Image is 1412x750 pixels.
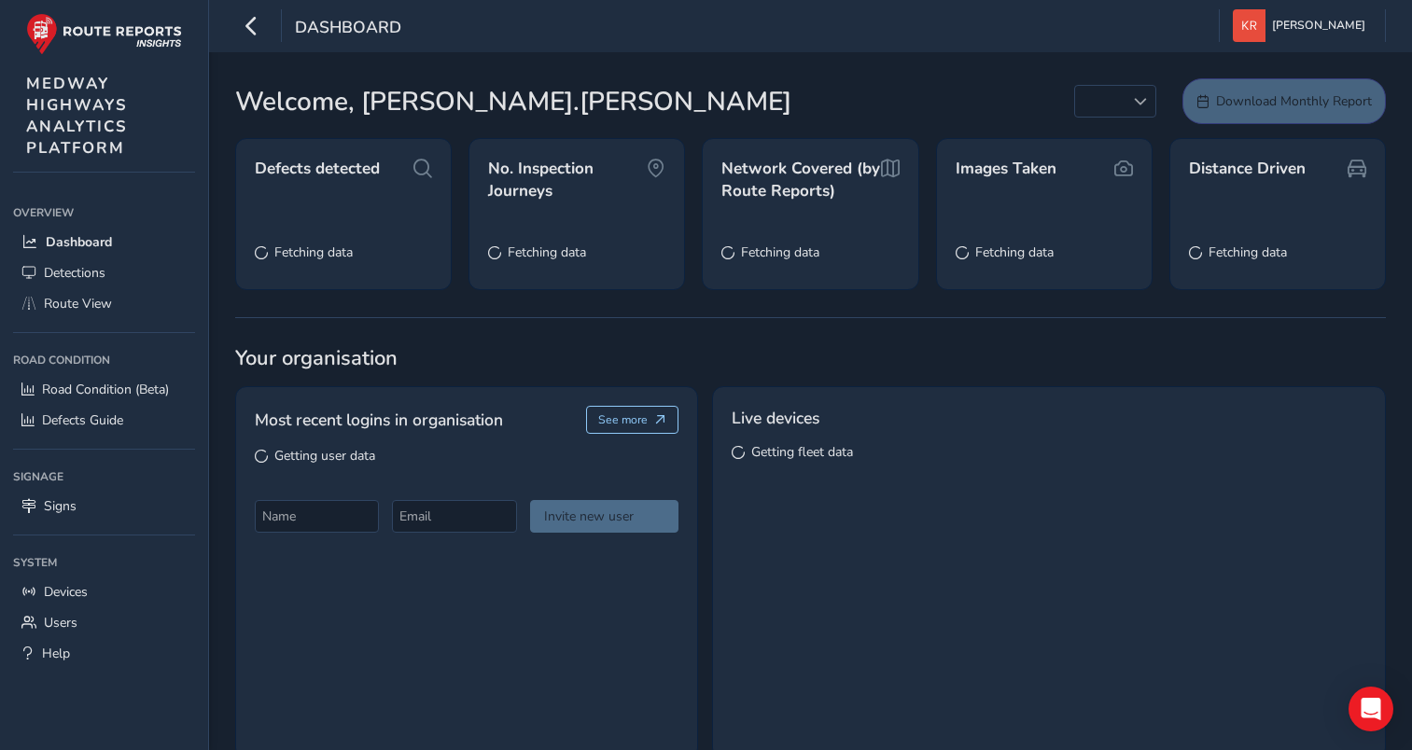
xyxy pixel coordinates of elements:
[13,549,195,576] div: System
[44,295,112,312] span: Route View
[295,16,401,42] span: Dashboard
[255,408,503,432] span: Most recent logins in organisation
[13,257,195,288] a: Detections
[586,406,678,434] button: See more
[44,583,88,601] span: Devices
[975,243,1054,261] span: Fetching data
[508,243,586,261] span: Fetching data
[235,82,791,121] span: Welcome, [PERSON_NAME].[PERSON_NAME]
[1349,687,1393,731] div: Open Intercom Messenger
[13,607,195,638] a: Users
[488,158,647,201] span: No. Inspection Journeys
[741,243,819,261] span: Fetching data
[13,199,195,227] div: Overview
[44,614,77,632] span: Users
[1209,243,1287,261] span: Fetching data
[1233,9,1372,42] button: [PERSON_NAME]
[255,500,379,533] input: Name
[13,227,195,257] a: Dashboard
[26,73,128,159] span: MEDWAY HIGHWAYS ANALYTICS PLATFORM
[42,411,123,429] span: Defects Guide
[255,158,380,180] span: Defects detected
[46,233,112,251] span: Dashboard
[13,288,195,319] a: Route View
[13,576,195,607] a: Devices
[392,500,516,533] input: Email
[732,406,819,430] span: Live devices
[13,491,195,521] a: Signs
[44,264,105,282] span: Detections
[274,447,375,465] span: Getting user data
[274,243,353,261] span: Fetching data
[598,412,648,427] span: See more
[13,374,195,405] a: Road Condition (Beta)
[13,405,195,436] a: Defects Guide
[235,344,1386,372] span: Your organisation
[13,638,195,669] a: Help
[721,158,880,201] span: Network Covered (by Route Reports)
[13,463,195,491] div: Signage
[26,13,182,55] img: rr logo
[751,443,853,461] span: Getting fleet data
[1189,158,1306,180] span: Distance Driven
[42,381,169,398] span: Road Condition (Beta)
[1233,9,1265,42] img: diamond-layout
[1272,9,1365,42] span: [PERSON_NAME]
[13,346,195,374] div: Road Condition
[42,645,70,662] span: Help
[956,158,1056,180] span: Images Taken
[44,497,77,515] span: Signs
